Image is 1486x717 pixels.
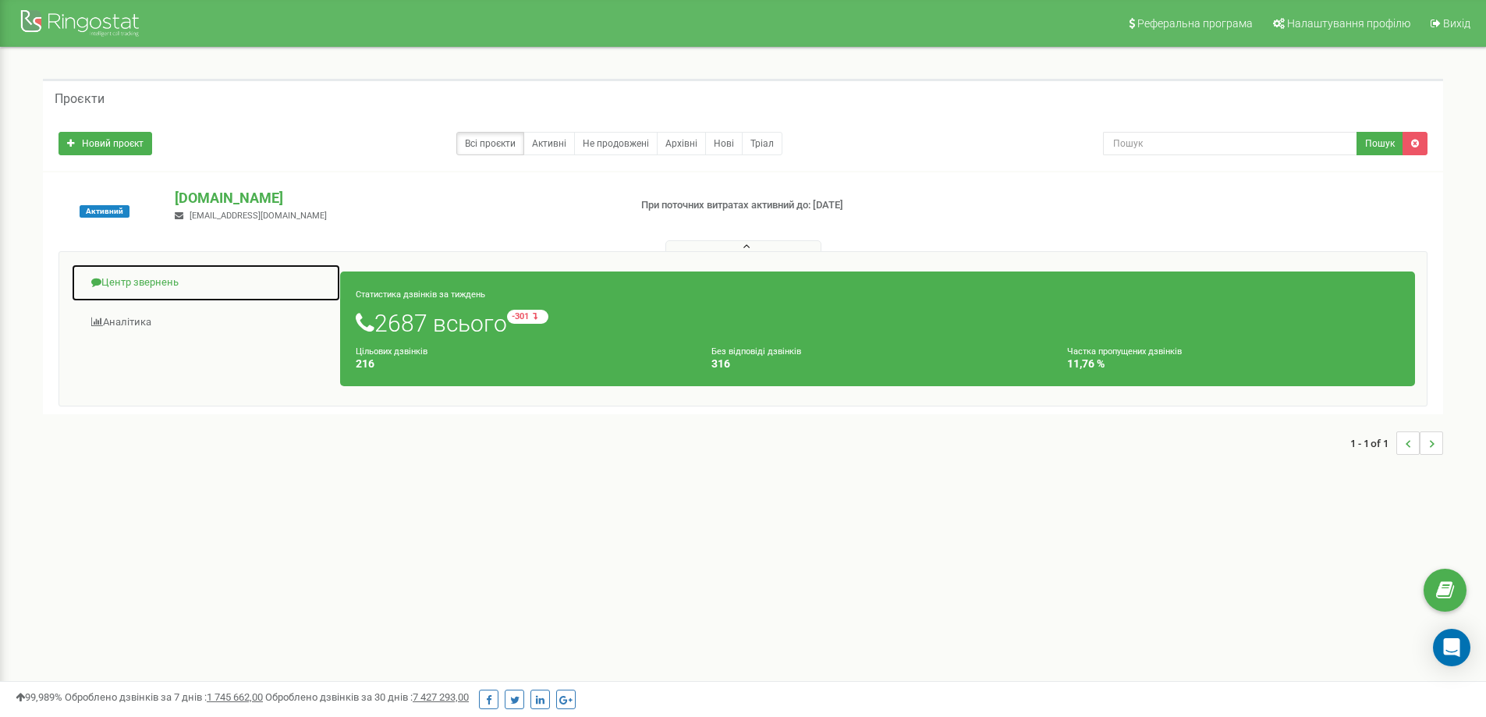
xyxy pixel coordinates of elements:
[1357,132,1403,155] button: Пошук
[456,132,524,155] a: Всі проєкти
[175,188,615,208] p: [DOMAIN_NAME]
[356,310,1399,336] h1: 2687 всього
[705,132,743,155] a: Нові
[413,691,469,703] u: 7 427 293,00
[55,92,105,106] h5: Проєкти
[657,132,706,155] a: Архівні
[207,691,263,703] u: 1 745 662,00
[711,358,1044,370] h4: 316
[356,346,427,357] small: Цільових дзвінків
[507,310,548,324] small: -301
[711,346,801,357] small: Без відповіді дзвінків
[1443,17,1470,30] span: Вихід
[59,132,152,155] a: Новий проєкт
[190,211,327,221] span: [EMAIL_ADDRESS][DOMAIN_NAME]
[71,264,341,302] a: Центр звернень
[265,691,469,703] span: Оброблено дзвінків за 30 днів :
[65,691,263,703] span: Оброблено дзвінків за 7 днів :
[1350,431,1396,455] span: 1 - 1 of 1
[1287,17,1410,30] span: Налаштування профілю
[1433,629,1470,666] div: Open Intercom Messenger
[80,205,129,218] span: Активний
[523,132,575,155] a: Активні
[71,303,341,342] a: Аналiтика
[1067,358,1399,370] h4: 11,76 %
[641,198,966,213] p: При поточних витратах активний до: [DATE]
[16,691,62,703] span: 99,989%
[1103,132,1357,155] input: Пошук
[1067,346,1182,357] small: Частка пропущених дзвінків
[356,289,485,300] small: Статистика дзвінків за тиждень
[1137,17,1253,30] span: Реферальна програма
[574,132,658,155] a: Не продовжені
[1350,416,1443,470] nav: ...
[742,132,782,155] a: Тріал
[356,358,688,370] h4: 216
